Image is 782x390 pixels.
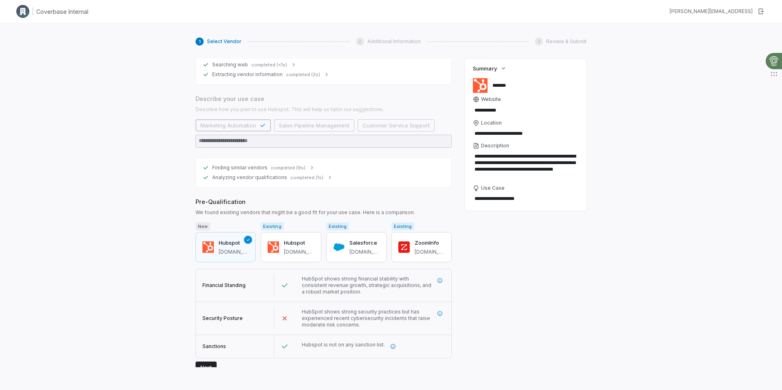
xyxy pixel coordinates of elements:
[251,62,287,68] span: completed (<1s)
[219,239,249,247] h3: Hubspot
[349,249,380,255] span: salesforce.com
[437,278,443,283] svg: More information
[281,342,289,351] svg: Passed
[470,61,509,76] button: Summary
[195,362,217,374] button: Next
[16,5,29,18] img: Clerk Logo
[212,61,248,68] span: Searching web
[356,37,364,46] div: 2
[386,339,400,354] button: More information
[195,209,452,216] span: We found existing vendors that might be a good fit for your use case. Here is a comparison.
[284,239,314,247] h3: Hubspot
[284,249,314,255] span: hubspot.com
[437,311,443,316] svg: More information
[326,232,387,262] button: Salesforce[DOMAIN_NAME]
[481,120,502,126] span: Location
[391,222,414,230] span: Existing
[290,175,323,181] span: completed (1s)
[212,174,287,181] span: Analyzing vendor qualifications
[195,94,452,103] span: Describe your use case
[415,249,445,255] span: zoominfo.com
[202,282,246,288] span: Financial Standing
[195,106,452,113] span: Describe how you plan to use Hubspot. This will help us tailor our suggestions.
[195,197,452,206] span: Pre-Qualification
[390,344,396,349] svg: More information
[286,72,320,78] span: completed (3s)
[367,38,421,45] span: Additional Information
[481,142,509,149] span: Description
[546,38,586,45] span: Review & Submit
[433,273,447,288] button: More information
[219,249,249,255] span: hubspot.com
[473,151,578,182] textarea: Description
[195,232,256,262] button: Hubspot[DOMAIN_NAME]
[212,164,268,171] span: Finding similar vendors
[473,128,578,139] input: Location
[261,222,283,230] span: Existing
[261,232,321,262] button: Hubspot[DOMAIN_NAME]
[481,185,505,191] span: Use Case
[302,276,431,295] span: HubSpot shows strong financial stability with consistent revenue growth, strategic acquisitions, ...
[473,65,496,72] span: Summary
[433,306,447,321] button: More information
[195,222,210,230] span: New
[415,239,445,247] h3: ZoomInfo
[202,315,243,321] span: Security Posture
[195,37,204,46] div: 1
[391,232,452,262] button: ZoomInfo[DOMAIN_NAME]
[302,309,430,328] span: HubSpot shows strong security practices but has experienced recent cybersecurity incidents that r...
[473,105,565,116] input: Website
[212,71,283,78] span: Extracting vendor information
[473,193,578,204] textarea: Use Case
[281,281,289,289] svg: Passed
[326,222,349,230] span: Existing
[207,38,242,45] span: Select Vendor
[535,37,543,46] div: 3
[481,96,501,103] span: Website
[281,314,289,322] svg: Failed
[36,7,88,16] h1: Coverbase Internal
[670,8,753,15] div: [PERSON_NAME][EMAIL_ADDRESS]
[202,343,226,349] span: Sanctions
[271,165,305,171] span: completed (9s)
[302,342,385,348] span: Hubspot is not on any sanction list.
[349,239,380,247] h3: Salesforce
